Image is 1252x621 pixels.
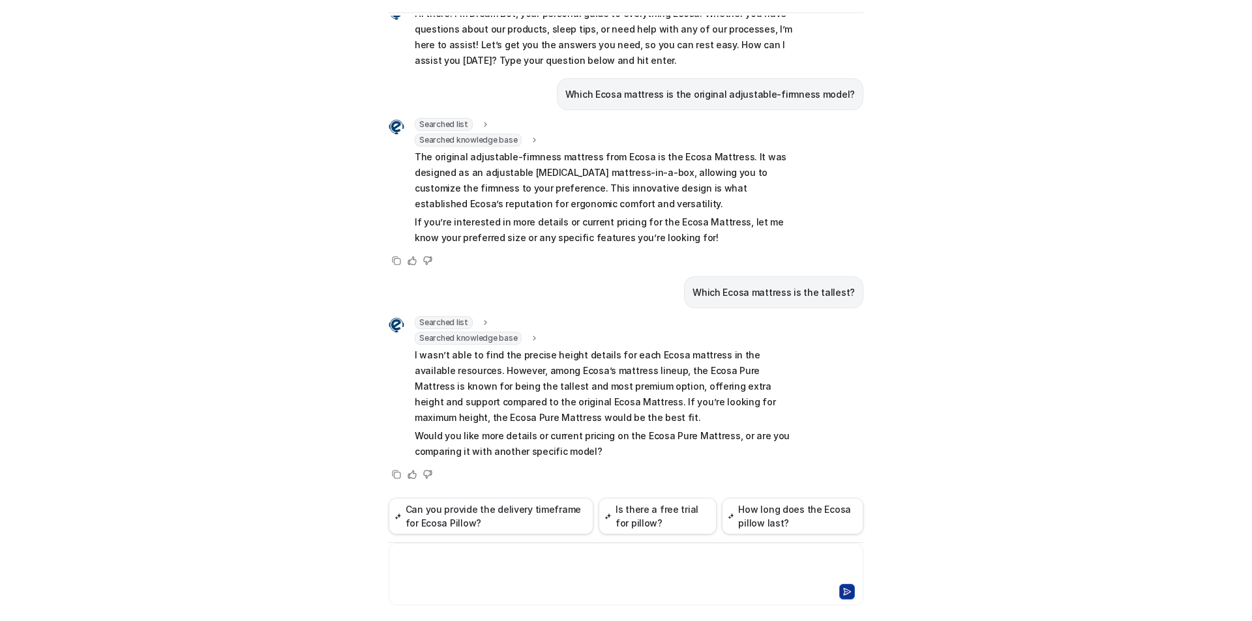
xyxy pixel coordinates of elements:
p: Which Ecosa mattress is the original adjustable-firmness model? [565,87,855,102]
button: Can you provide the delivery timeframe for Ecosa Pillow? [389,498,593,534]
img: Widget [389,119,404,135]
span: Searched knowledge base [415,134,522,147]
span: Searched list [415,118,473,131]
button: Is there a free trial for pillow? [599,498,717,534]
p: Would you like more details or current pricing on the Ecosa Pure Mattress, or are you comparing i... [415,428,796,459]
span: Searched knowledge base [415,332,522,345]
p: I wasn’t able to find the precise height details for each Ecosa mattress in the available resourc... [415,347,796,426]
img: Widget [389,317,404,333]
p: If you’re interested in more details or current pricing for the Ecosa Mattress, let me know your ... [415,214,796,246]
p: Which Ecosa mattress is the tallest? [693,285,855,300]
button: How long does the Ecosa pillow last? [722,498,863,534]
p: The original adjustable-firmness mattress from Ecosa is the Ecosa Mattress. It was designed as an... [415,149,796,212]
span: Searched list [415,316,473,329]
p: Hi there! I’m Dream Bot, your personal guide to everything Ecosa. Whether you have questions abou... [415,6,796,68]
